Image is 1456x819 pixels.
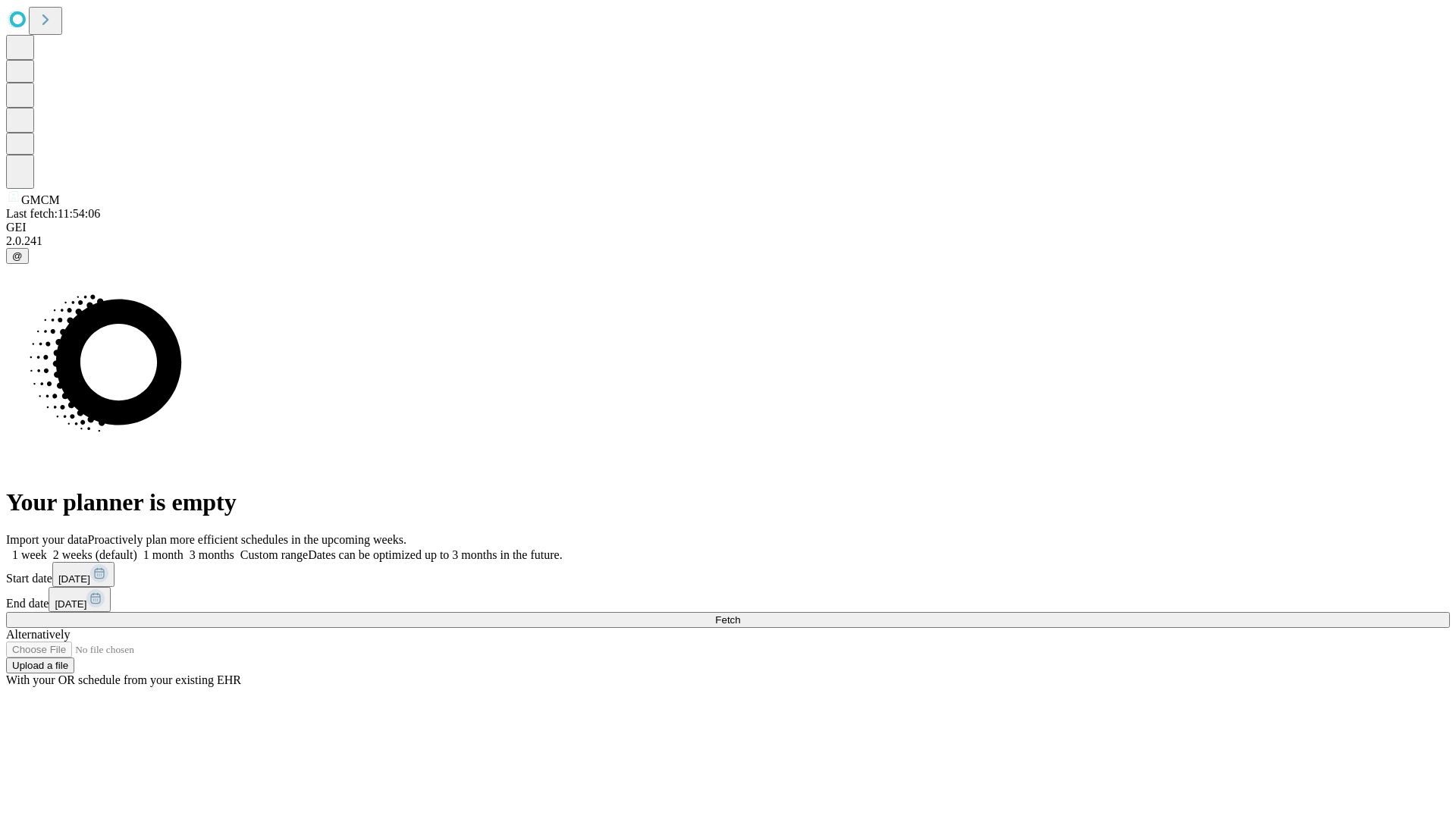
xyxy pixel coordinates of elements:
[6,207,100,220] span: Last fetch: 11:54:06
[6,673,241,686] span: With your OR schedule from your existing EHR
[55,598,86,610] span: [DATE]
[58,573,90,585] span: [DATE]
[6,657,74,673] button: Upload a file
[6,248,29,264] button: @
[6,488,1450,516] h1: Your planner is empty
[88,533,406,546] span: Proactively plan more efficient schedules in the upcoming weeks.
[12,250,23,262] span: @
[53,548,137,561] span: 2 weeks (default)
[12,548,47,561] span: 1 week
[6,562,1450,587] div: Start date
[190,548,234,561] span: 3 months
[21,193,60,206] span: GMCM
[52,562,115,587] button: [DATE]
[6,533,88,546] span: Import your data
[240,548,308,561] span: Custom range
[6,221,1450,234] div: GEI
[143,548,184,561] span: 1 month
[6,612,1450,628] button: Fetch
[715,614,740,626] span: Fetch
[6,587,1450,612] div: End date
[49,587,111,612] button: [DATE]
[6,628,70,641] span: Alternatively
[6,234,1450,248] div: 2.0.241
[308,548,562,561] span: Dates can be optimized up to 3 months in the future.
